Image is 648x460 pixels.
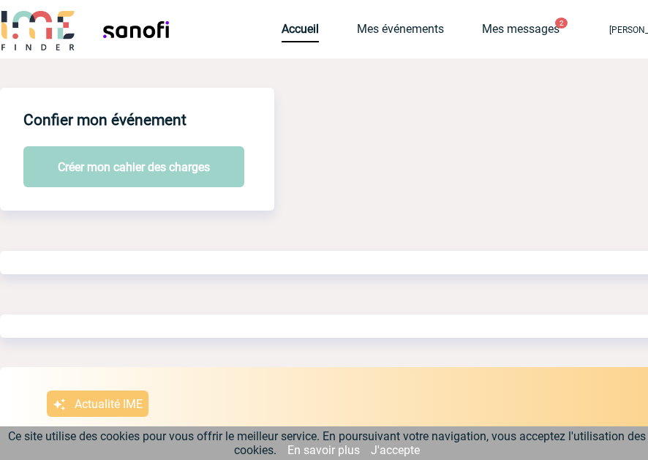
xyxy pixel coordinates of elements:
[8,429,646,457] span: Ce site utilise des cookies pour vous offrir le meilleur service. En poursuivant votre navigation...
[282,22,319,42] a: Accueil
[23,111,187,129] h4: Confier mon événement
[357,22,444,42] a: Mes événements
[555,18,568,29] button: 2
[287,443,360,457] a: En savoir plus
[23,146,244,187] button: Créer mon cahier des charges
[371,443,420,457] a: J'accepte
[75,397,143,411] p: Actualité IME
[482,22,560,42] a: Mes messages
